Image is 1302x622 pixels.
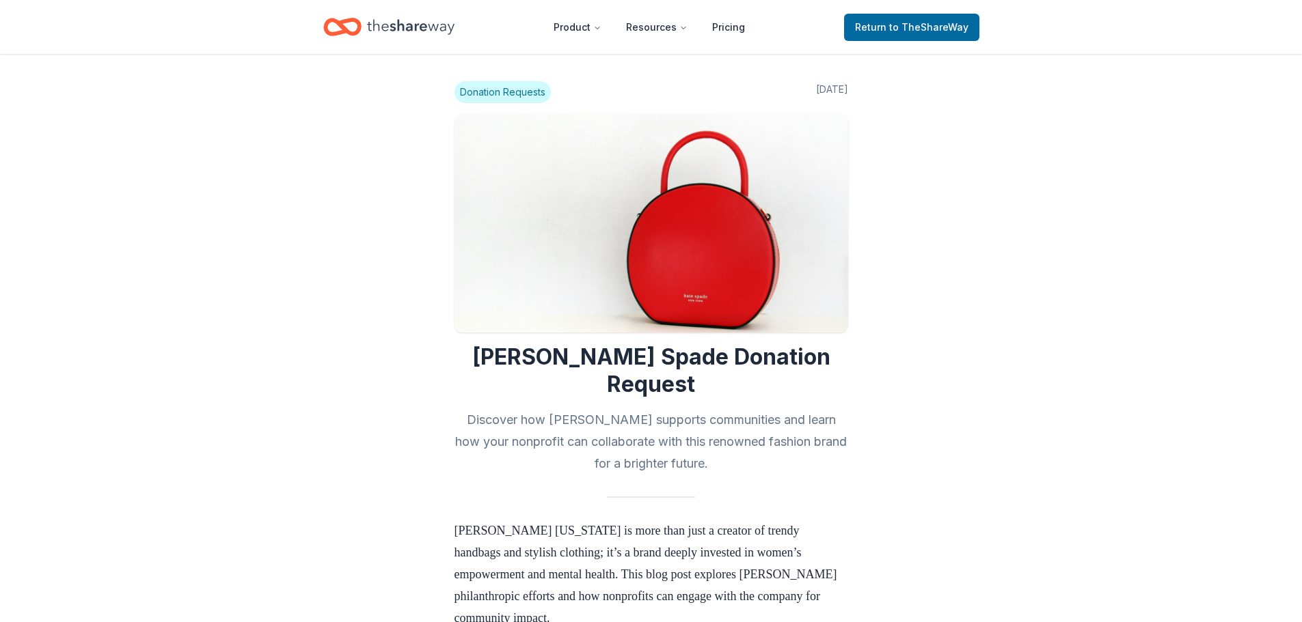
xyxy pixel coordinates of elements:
span: [DATE] [816,81,848,103]
h1: [PERSON_NAME] Spade Donation Request [455,343,848,398]
span: Donation Requests [455,81,551,103]
a: Returnto TheShareWay [844,14,979,41]
a: Pricing [701,14,756,41]
nav: Main [543,11,756,43]
a: Home [323,11,455,43]
button: Product [543,14,612,41]
h2: Discover how [PERSON_NAME] supports communities and learn how your nonprofit can collaborate with... [455,409,848,475]
img: Image for Kate Spade Donation Request [455,114,848,333]
span: Return [855,19,968,36]
span: to TheShareWay [889,21,968,33]
button: Resources [615,14,699,41]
